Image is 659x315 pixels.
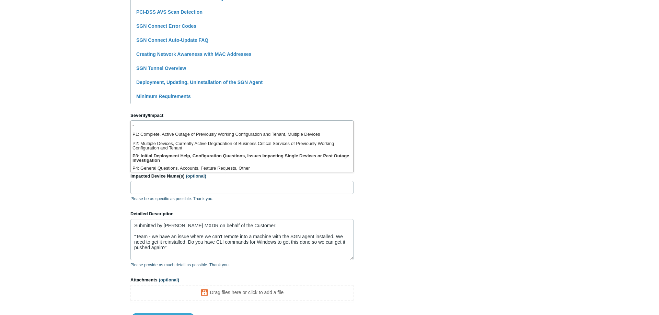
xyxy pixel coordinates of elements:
li: P4: General Questions, Accounts, Feature Requests, Other [131,164,353,173]
a: SGN Connect Auto-Update FAQ [136,37,208,43]
a: SGN Connect Error Codes [136,23,196,29]
label: Attachments [130,277,354,283]
label: Impacted Device Name(s) [130,173,354,180]
li: P2: Multiple Devices, Currently Active Degradation of Business Critical Services of Previously Wo... [131,140,353,152]
li: - [131,121,353,130]
span: (optional) [186,173,206,179]
a: SGN Tunnel Overview [136,65,186,71]
label: Detailed Description [130,210,354,217]
a: Deployment, Updating, Uninstallation of the SGN Agent [136,80,263,85]
a: PCI-DSS AVS Scan Detection [136,9,203,15]
a: Minimum Requirements [136,94,191,99]
a: Creating Network Awareness with MAC Addresses [136,51,252,57]
li: P3: Initial Deployment Help, Configuration Questions, Issues Impacting Single Devices or Past Out... [131,152,353,164]
p: Please be as specific as possible. Thank you. [130,196,354,202]
li: P1: Complete, Active Outage of Previously Working Configuration and Tenant, Multiple Devices [131,130,353,140]
p: Please provide as much detail as possible. Thank you. [130,262,354,268]
label: Severity/Impact [130,112,354,119]
span: (optional) [159,277,179,282]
